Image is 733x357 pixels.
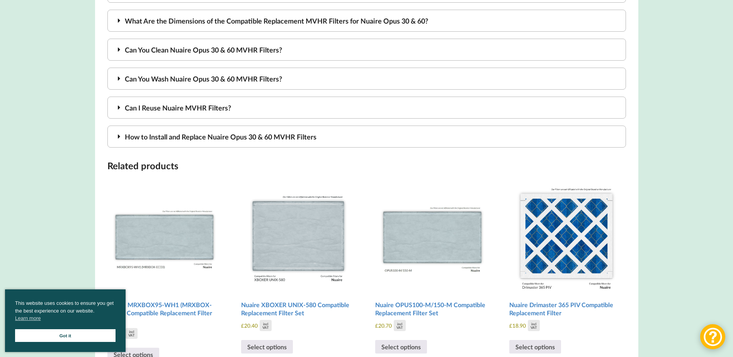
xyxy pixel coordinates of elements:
div: incl [263,322,268,326]
div: 20.40 [241,320,271,331]
div: Can You Clean Nuaire Opus 30 & 60 MVHR Filters? [107,39,626,61]
span: This website uses cookies to ensure you get the best experience on our website. [15,299,116,324]
img: Nuaire XBOXER UNIX 580 Compatible MVHR Filter Replacement Set from MVHR.shop [241,177,355,292]
img: Nuaire OPUS100-M/150-M Compatible MVHR Filter Replacement Set from MVHR.shop [375,177,490,292]
div: VAT [262,326,269,329]
a: Nuaire XBOXER UNIX-580 Compatible Replacement Filter Set £20.40inclVAT [241,177,355,331]
div: VAT [396,326,403,329]
div: VAT [531,326,537,329]
h2: Nuaire MRXBOX95-WH1 (MRXBOX-ECO3) Compatible Replacement Filter Set [107,298,222,328]
h2: Related products [107,160,626,172]
div: Can I Reuse Nuaire MVHR Filters? [107,97,626,119]
img: Nuaire MRXBOX95-WH1 Compatible MVHR Filter Replacement Set from MVHR.shop [107,177,222,292]
a: cookies - Learn more [15,314,41,322]
span: £ [241,323,244,329]
span: £ [375,323,378,329]
div: incl [531,322,536,326]
a: Got it cookie [15,329,116,342]
h2: Nuaire XBOXER UNIX-580 Compatible Replacement Filter Set [241,298,355,320]
div: VAT [128,333,134,337]
div: cookieconsent [5,289,126,352]
a: Select options for “Nuaire OPUS100-M/150-M Compatible Replacement Filter Set” [375,340,427,354]
div: How to Install and Replace Nuaire Opus 30 & 60 MVHR Filters [107,126,626,148]
div: 20.70 [375,320,405,331]
div: incl [397,322,402,326]
a: Nuaire Drimaster 365 PIV Compatible Replacement Filter £18.90inclVAT [509,177,624,331]
a: Select options for “Nuaire Drimaster 365 PIV Compatible Replacement Filter” [509,340,561,354]
h2: Nuaire Drimaster 365 PIV Compatible Replacement Filter [509,298,624,320]
span: £ [509,323,512,329]
div: 18.90 [509,320,539,331]
div: incl [129,330,134,333]
img: Nuaire Drimaster 365 Filter Replacement from MVHR.shop [509,177,624,292]
div: What Are the Dimensions of the Compatible Replacement MVHR Filters for Nuaire Opus 30 & 60? [107,10,626,32]
a: Nuaire MRXBOX95-WH1 (MRXBOX-ECO3) Compatible Replacement Filter Set £21.60inclVAT [107,177,222,339]
h2: Nuaire OPUS100-M/150-M Compatible Replacement Filter Set [375,298,490,320]
a: Select options for “Nuaire XBOXER UNIX-580 Compatible Replacement Filter Set” [241,340,293,354]
div: Can You Wash Nuaire Opus 30 & 60 MVHR Filters? [107,68,626,90]
a: Nuaire OPUS100-M/150-M Compatible Replacement Filter Set £20.70inclVAT [375,177,490,331]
